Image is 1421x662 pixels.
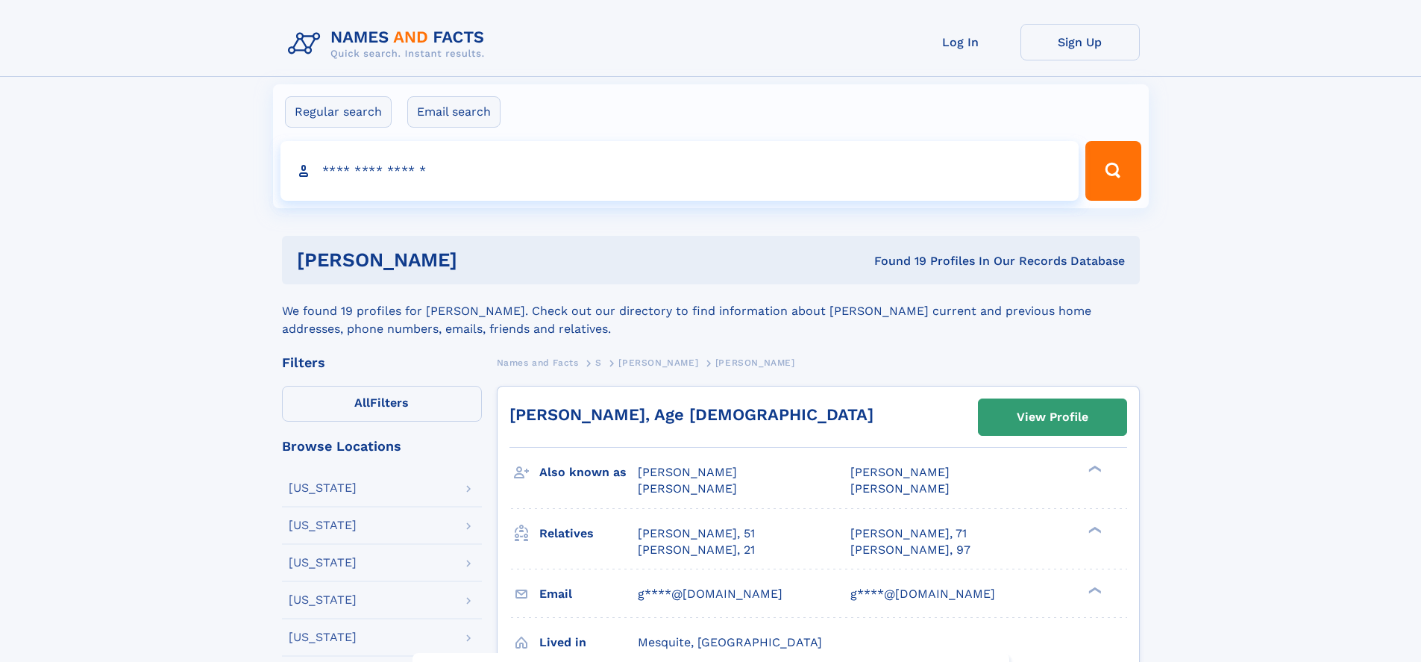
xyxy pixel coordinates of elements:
[539,521,638,546] h3: Relatives
[638,481,737,496] span: [PERSON_NAME]
[282,356,482,369] div: Filters
[850,465,950,479] span: [PERSON_NAME]
[539,460,638,485] h3: Also known as
[539,630,638,655] h3: Lived in
[850,542,970,558] a: [PERSON_NAME], 97
[289,594,357,606] div: [US_STATE]
[289,519,357,531] div: [US_STATE]
[618,353,698,372] a: [PERSON_NAME]
[638,525,755,542] a: [PERSON_NAME], 51
[901,24,1020,60] a: Log In
[665,253,1125,269] div: Found 19 Profiles In Our Records Database
[282,386,482,422] label: Filters
[509,405,873,424] a: [PERSON_NAME], Age [DEMOGRAPHIC_DATA]
[282,284,1140,338] div: We found 19 profiles for [PERSON_NAME]. Check out our directory to find information about [PERSON...
[638,542,755,558] a: [PERSON_NAME], 21
[280,141,1079,201] input: search input
[289,557,357,569] div: [US_STATE]
[638,465,737,479] span: [PERSON_NAME]
[850,525,967,542] a: [PERSON_NAME], 71
[282,440,482,453] div: Browse Locations
[285,96,392,128] label: Regular search
[715,357,795,368] span: [PERSON_NAME]
[1085,585,1102,595] div: ❯
[289,482,357,494] div: [US_STATE]
[1085,464,1102,474] div: ❯
[618,357,698,368] span: [PERSON_NAME]
[297,251,666,269] h1: [PERSON_NAME]
[595,357,602,368] span: S
[1085,141,1141,201] button: Search Button
[1020,24,1140,60] a: Sign Up
[979,399,1126,435] a: View Profile
[354,396,370,410] span: All
[1017,400,1088,434] div: View Profile
[407,96,501,128] label: Email search
[497,353,579,372] a: Names and Facts
[282,24,497,64] img: Logo Names and Facts
[289,631,357,643] div: [US_STATE]
[1085,525,1102,534] div: ❯
[595,353,602,372] a: S
[638,635,822,649] span: Mesquite, [GEOGRAPHIC_DATA]
[539,581,638,607] h3: Email
[850,481,950,496] span: [PERSON_NAME]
